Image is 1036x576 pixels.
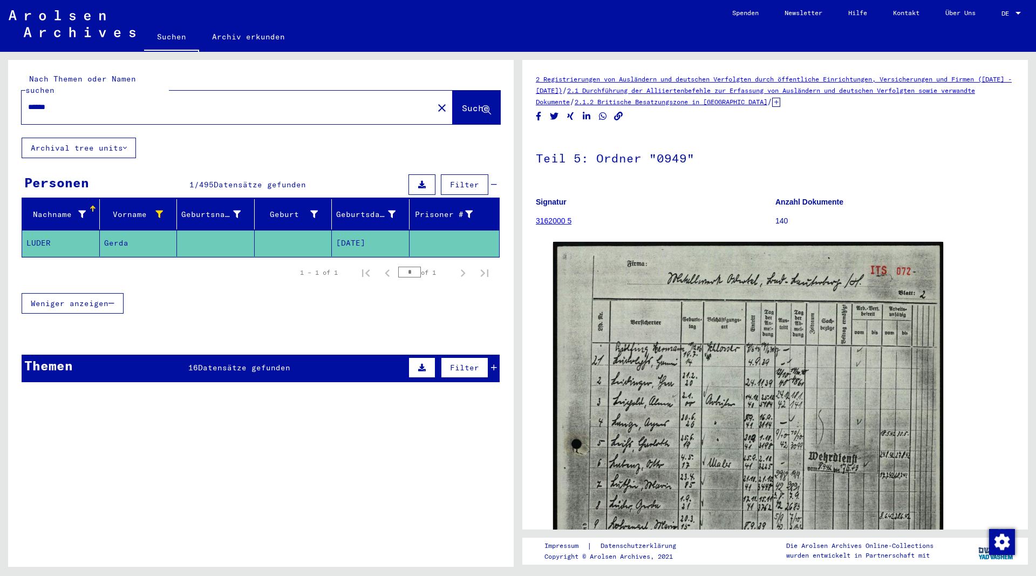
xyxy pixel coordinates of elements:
[26,206,99,223] div: Nachname
[100,199,178,229] mat-header-cell: Vorname
[100,230,178,256] mat-cell: Gerda
[259,206,332,223] div: Geburt‏
[597,110,609,123] button: Share on WhatsApp
[199,24,298,50] a: Archiv erkunden
[355,262,377,283] button: First page
[336,209,396,220] div: Geburtsdatum
[25,74,136,95] mat-label: Nach Themen oder Namen suchen
[214,180,306,189] span: Datensätze gefunden
[414,209,473,220] div: Prisoner #
[562,85,567,95] span: /
[536,133,1014,181] h1: Teil 5: Ordner "0949"
[565,110,576,123] button: Share on Xing
[450,363,479,372] span: Filter
[189,180,194,189] span: 1
[22,230,100,256] mat-cell: LUDER
[144,24,199,52] a: Suchen
[549,110,560,123] button: Share on Twitter
[199,180,214,189] span: 495
[613,110,624,123] button: Copy link
[767,97,772,106] span: /
[441,357,488,378] button: Filter
[188,363,198,372] span: 16
[177,199,255,229] mat-header-cell: Geburtsname
[255,199,332,229] mat-header-cell: Geburt‏
[377,262,398,283] button: Previous page
[1001,10,1013,17] span: DE
[775,215,1014,227] p: 140
[786,551,933,560] p: wurden entwickelt in Partnerschaft mit
[989,529,1015,555] img: Zustimmung ändern
[104,209,163,220] div: Vorname
[536,216,571,225] a: 3162000 5
[22,138,136,158] button: Archival tree units
[398,267,452,277] div: of 1
[581,110,592,123] button: Share on LinkedIn
[462,103,489,113] span: Suche
[104,206,177,223] div: Vorname
[181,206,254,223] div: Geburtsname
[544,540,689,552] div: |
[194,180,199,189] span: /
[592,540,689,552] a: Datenschutzerklärung
[536,198,567,206] b: Signatur
[24,356,73,375] div: Themen
[786,541,933,551] p: Die Arolsen Archives Online-Collections
[435,101,448,114] mat-icon: close
[22,199,100,229] mat-header-cell: Nachname
[22,293,124,314] button: Weniger anzeigen
[570,97,575,106] span: /
[441,174,488,195] button: Filter
[775,198,843,206] b: Anzahl Dokumente
[332,199,410,229] mat-header-cell: Geburtsdatum
[24,173,89,192] div: Personen
[31,299,108,308] span: Weniger anzeigen
[410,199,500,229] mat-header-cell: Prisoner #
[336,206,409,223] div: Geburtsdatum
[431,97,453,118] button: Clear
[544,552,689,561] p: Copyright © Arolsen Archives, 2021
[26,209,86,220] div: Nachname
[575,98,767,106] a: 2.1.2 Britische Besatzungszone in [GEOGRAPHIC_DATA]
[198,363,290,372] span: Datensätze gefunden
[414,206,487,223] div: Prisoner #
[976,537,1017,564] img: yv_logo.png
[544,540,587,552] a: Impressum
[450,180,479,189] span: Filter
[453,91,500,124] button: Suche
[332,230,410,256] mat-cell: [DATE]
[9,10,135,37] img: Arolsen_neg.svg
[259,209,318,220] div: Geburt‏
[300,268,338,277] div: 1 – 1 of 1
[533,110,544,123] button: Share on Facebook
[536,86,975,106] a: 2.1 Durchführung der Alliiertenbefehle zur Erfassung von Ausländern und deutschen Verfolgten sowi...
[452,262,474,283] button: Next page
[181,209,241,220] div: Geburtsname
[474,262,495,283] button: Last page
[536,75,1012,94] a: 2 Registrierungen von Ausländern und deutschen Verfolgten durch öffentliche Einrichtungen, Versic...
